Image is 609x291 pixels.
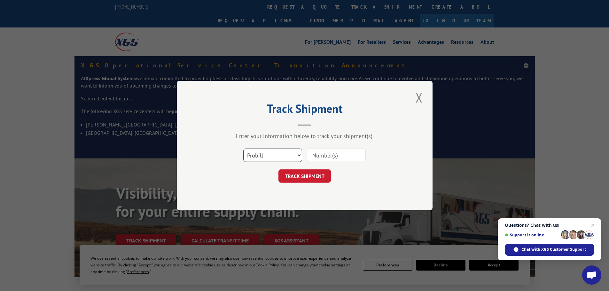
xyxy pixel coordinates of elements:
[582,265,601,285] a: Open chat
[209,104,401,116] h2: Track Shipment
[505,244,594,256] span: Chat with XGS Customer Support
[278,169,331,183] button: TRACK SHIPMENT
[505,223,594,228] span: Questions? Chat with us!
[521,247,586,252] span: Chat with XGS Customer Support
[209,132,401,140] div: Enter your information below to track your shipment(s).
[414,89,425,106] button: Close modal
[505,233,558,237] span: Support is online
[307,149,366,162] input: Number(s)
